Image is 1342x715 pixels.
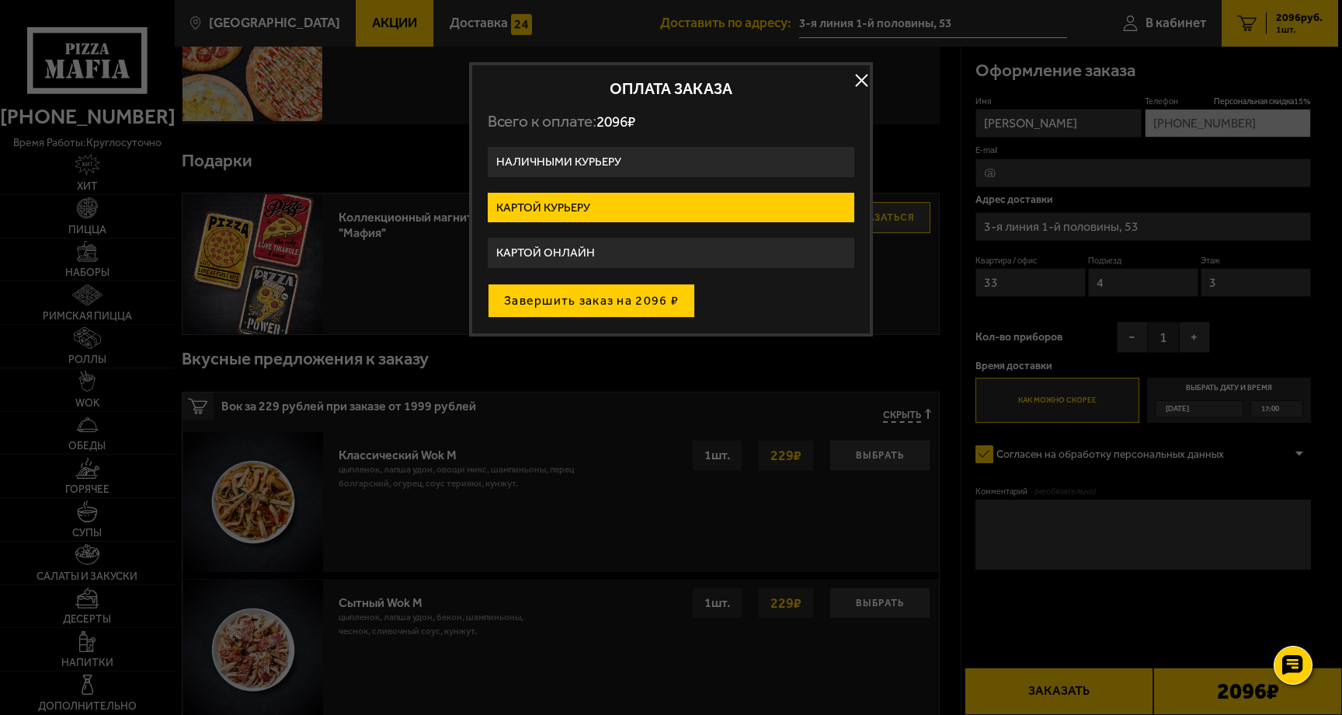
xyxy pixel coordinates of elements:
[488,81,854,96] h2: Оплата заказа
[488,147,854,177] label: Наличными курьеру
[596,113,635,131] span: 2096 ₽
[488,238,854,268] label: Картой онлайн
[488,112,854,131] p: Всего к оплате:
[488,284,695,318] button: Завершить заказ на 2096 ₽
[488,193,854,223] label: Картой курьеру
